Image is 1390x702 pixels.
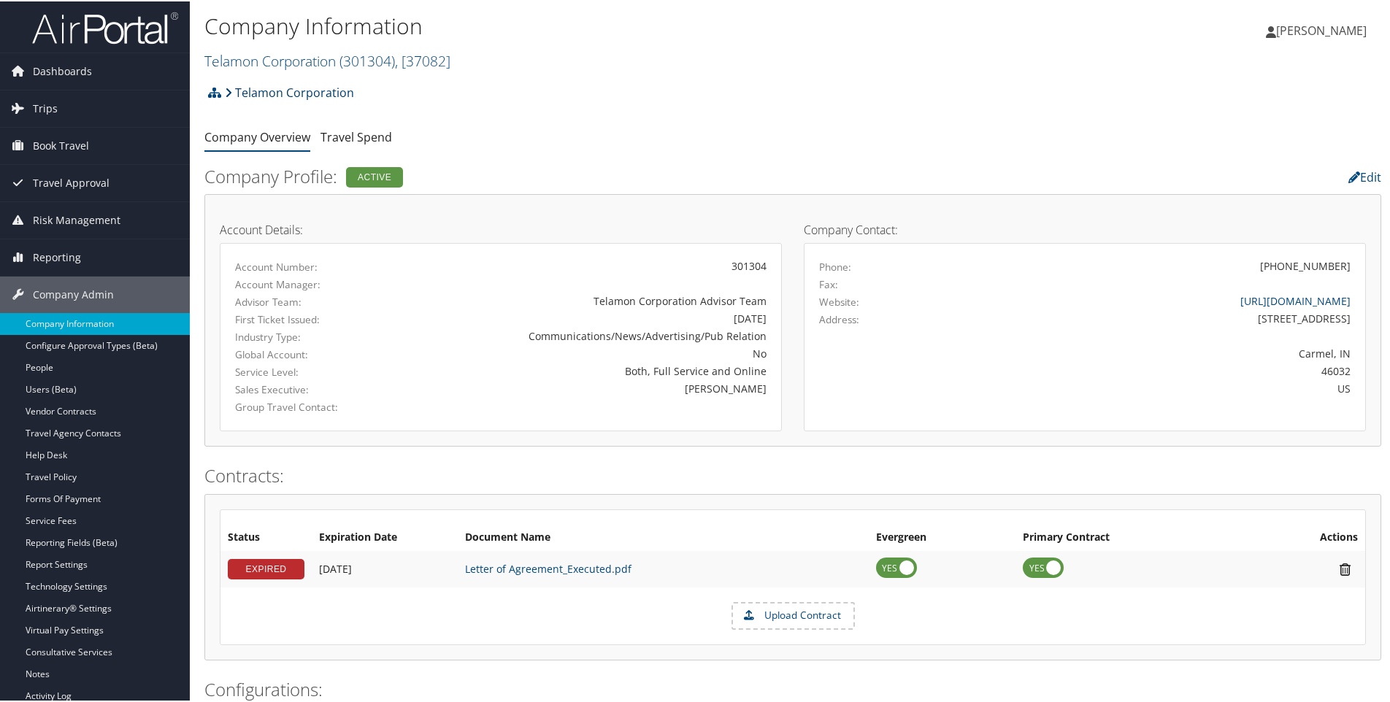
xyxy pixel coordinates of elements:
[819,293,859,308] label: Website:
[346,166,403,186] div: Active
[1246,523,1365,549] th: Actions
[1348,168,1381,184] a: Edit
[958,379,1351,395] div: US
[33,238,81,274] span: Reporting
[958,309,1351,325] div: [STREET_ADDRESS]
[204,462,1381,487] h2: Contracts:
[420,257,767,272] div: 301304
[32,9,178,44] img: airportal-logo.png
[420,362,767,377] div: Both, Full Service and Online
[235,328,398,343] label: Industry Type:
[458,523,869,549] th: Document Name
[319,561,450,574] div: Add/Edit Date
[204,128,310,144] a: Company Overview
[1015,523,1245,549] th: Primary Contract
[958,362,1351,377] div: 46032
[33,89,58,126] span: Trips
[395,50,450,69] span: , [ 37082 ]
[804,223,1366,234] h4: Company Contact:
[33,201,120,237] span: Risk Management
[225,77,354,106] a: Telamon Corporation
[235,276,398,290] label: Account Manager:
[235,311,398,325] label: First Ticket Issued:
[420,309,767,325] div: [DATE]
[33,126,89,163] span: Book Travel
[819,258,851,273] label: Phone:
[1240,293,1351,306] a: [URL][DOMAIN_NAME]
[869,523,1016,549] th: Evergreen
[1266,7,1381,51] a: [PERSON_NAME]
[819,311,859,325] label: Address:
[204,9,989,40] h1: Company Information
[420,344,767,360] div: No
[320,128,392,144] a: Travel Spend
[235,258,398,273] label: Account Number:
[733,602,853,627] label: Upload Contract
[420,292,767,307] div: Telamon Corporation Advisor Team
[204,676,1381,701] h2: Configurations:
[204,50,450,69] a: Telamon Corporation
[235,398,398,413] label: Group Travel Contact:
[235,381,398,396] label: Sales Executive:
[1260,257,1351,272] div: [PHONE_NUMBER]
[312,523,458,549] th: Expiration Date
[235,293,398,308] label: Advisor Team:
[1276,21,1367,37] span: [PERSON_NAME]
[958,344,1351,360] div: Carmel, IN
[220,523,312,549] th: Status
[319,560,352,574] span: [DATE]
[220,223,782,234] h4: Account Details:
[420,379,767,395] div: [PERSON_NAME]
[33,163,110,200] span: Travel Approval
[235,346,398,360] label: Global Account:
[1332,560,1358,576] i: Remove Contract
[33,52,92,88] span: Dashboards
[339,50,395,69] span: ( 301304 )
[228,558,304,578] div: EXPIRED
[420,327,767,342] div: Communications/News/Advertising/Pub Relation
[33,275,114,312] span: Company Admin
[819,276,838,290] label: Fax:
[465,560,631,574] a: Letter of Agreement_Executed.pdf
[235,363,398,378] label: Service Level:
[204,163,982,188] h2: Company Profile:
